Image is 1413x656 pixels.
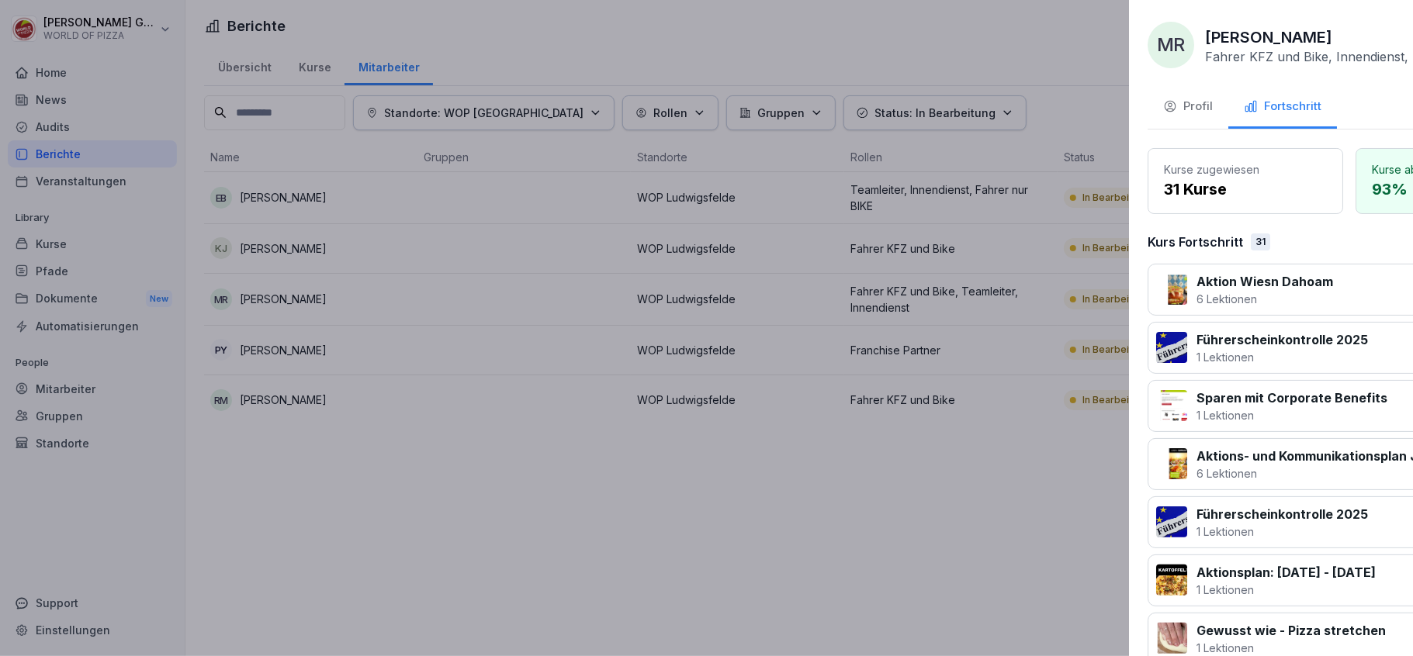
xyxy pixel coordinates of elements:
[1197,563,1376,582] p: Aktionsplan: [DATE] - [DATE]
[1197,523,1368,540] p: 1 Lektionen
[1197,349,1368,365] p: 1 Lektionen
[1197,388,1387,407] p: Sparen mit Corporate Benefits
[1244,98,1321,116] div: Fortschritt
[1197,291,1333,307] p: 6 Lektionen
[1148,22,1194,68] div: MR
[1228,87,1337,129] button: Fortschritt
[1197,621,1386,640] p: Gewusst wie - Pizza stretchen
[1197,272,1333,291] p: Aktion Wiesn Dahoam
[1197,640,1386,656] p: 1 Lektionen
[1197,330,1368,349] p: Führerscheinkontrolle 2025
[1148,87,1228,129] button: Profil
[1163,98,1213,116] div: Profil
[1197,505,1368,523] p: Führerscheinkontrolle 2025
[1205,26,1332,49] p: [PERSON_NAME]
[1197,407,1387,423] p: 1 Lektionen
[1164,178,1327,201] p: 31 Kurse
[1164,161,1327,178] p: Kurse zugewiesen
[1197,582,1376,598] p: 1 Lektionen
[1148,233,1243,251] p: Kurs Fortschritt
[1251,233,1270,250] div: 31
